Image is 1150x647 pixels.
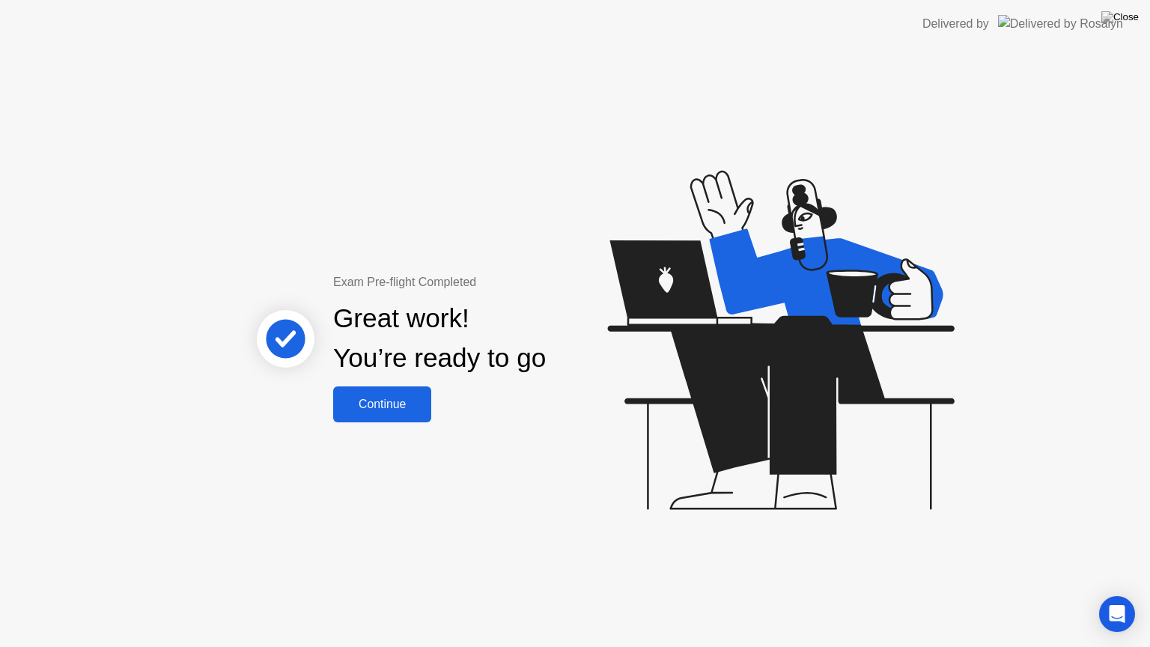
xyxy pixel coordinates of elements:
[1101,11,1139,23] img: Close
[1099,596,1135,632] div: Open Intercom Messenger
[922,15,989,33] div: Delivered by
[333,273,642,291] div: Exam Pre-flight Completed
[998,15,1123,32] img: Delivered by Rosalyn
[333,386,431,422] button: Continue
[338,398,427,411] div: Continue
[333,299,546,378] div: Great work! You’re ready to go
